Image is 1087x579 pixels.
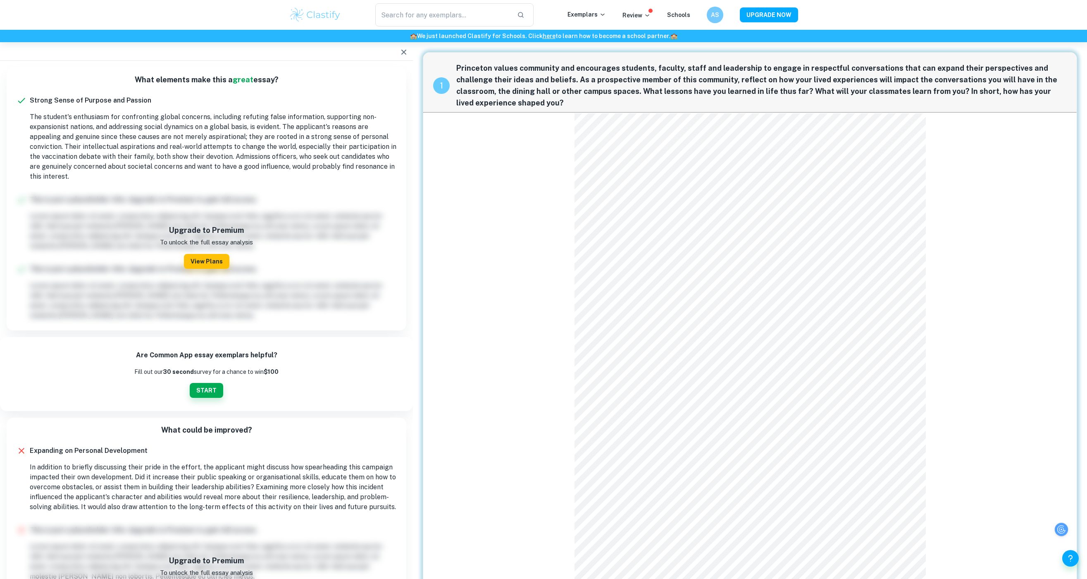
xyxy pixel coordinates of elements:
p: To unlock the full essay analysis [160,568,253,578]
p: Exemplars [567,10,606,19]
h6: Are Common App essay exemplars helpful? [136,350,277,361]
button: START [190,383,223,398]
a: here [543,33,555,39]
button: View Plans [184,254,229,269]
span: great [233,75,253,84]
h6: AS [710,10,720,19]
p: To unlock the full essay analysis [160,238,253,247]
h6: What could be improved? [13,424,400,436]
p: In addition to briefly discussing their pride in the effort, the applicant might discuss how spea... [30,462,396,512]
h6: We just launched Clastify for Schools. Click to learn how to become a school partner. [2,31,1085,41]
button: Help and Feedback [1062,550,1079,567]
strong: $100 [264,368,279,375]
button: UPGRADE NOW [740,7,798,22]
span: 🏫 [670,33,677,39]
span: Princeton values community and encourages students, faculty, staff and leadership to engage in re... [456,62,1067,109]
a: Schools [667,12,690,18]
button: AS [707,7,723,23]
b: 30 second [163,368,194,375]
p: Fill out our survey for a chance to win [134,367,279,376]
span: 🏫 [410,33,417,39]
div: recipe [433,77,450,94]
h6: What elements make this a essay? [13,74,400,86]
p: The student's enthusiasm for confronting global concerns, including refuting false information, s... [30,112,396,182]
p: Review [622,11,651,20]
h6: Upgrade to Premium [160,225,253,236]
h6: Expanding on Personal Development [30,446,396,456]
img: Clastify logo [289,7,341,23]
input: Search for any exemplars... [375,3,510,26]
h6: Upgrade to Premium [160,555,253,567]
h6: Strong Sense of Purpose and Passion [30,96,396,105]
